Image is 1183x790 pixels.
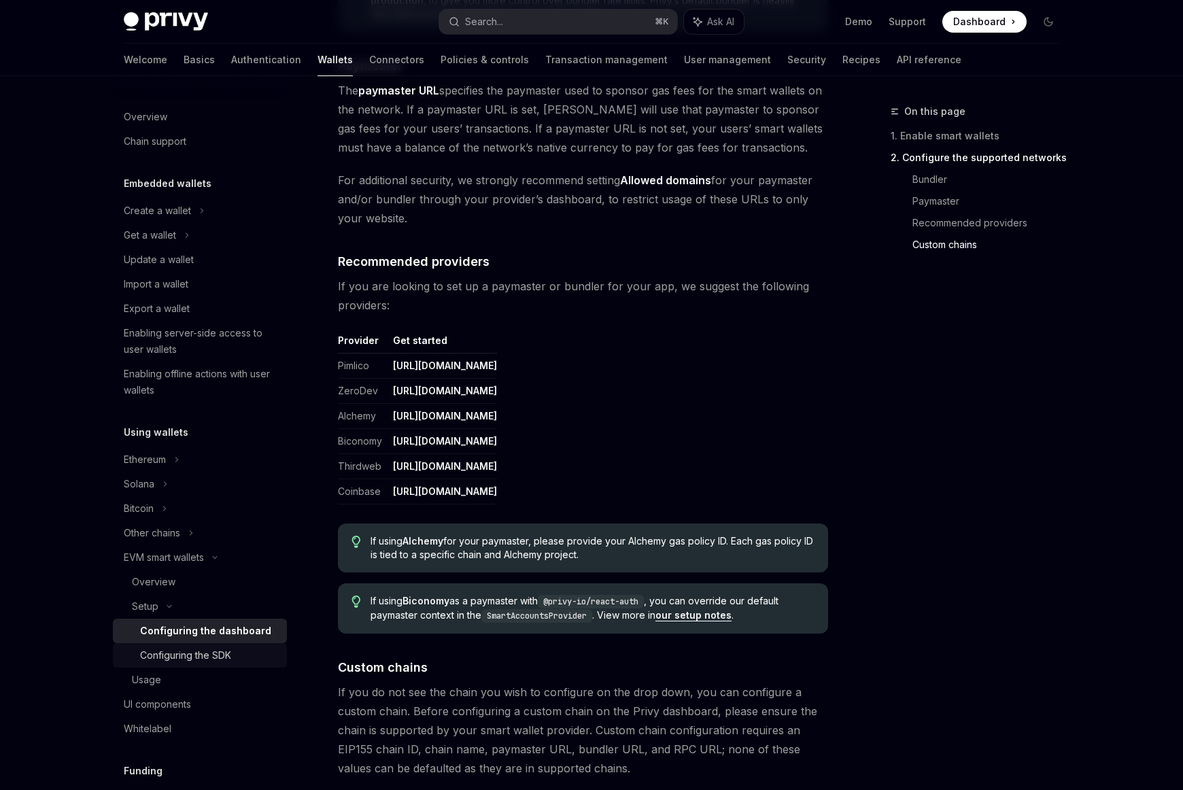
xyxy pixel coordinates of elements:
a: Recommended providers [912,212,1070,234]
div: Usage [132,672,161,688]
td: Biconomy [338,429,388,454]
span: The specifies the paymaster used to sponsor gas fees for the smart wallets on the network. If a p... [338,81,828,157]
span: Ask AI [707,15,734,29]
a: Security [787,44,826,76]
a: [URL][DOMAIN_NAME] [393,360,497,372]
a: Chain support [113,129,287,154]
span: Recommended providers [338,252,490,271]
span: If using for your paymaster, please provide your Alchemy gas policy ID. Each gas policy ID is tie... [371,534,815,562]
span: Dashboard [953,15,1006,29]
td: Coinbase [338,479,388,504]
span: ⌘ K [655,16,669,27]
a: Usage [113,668,287,692]
div: Import a wallet [124,276,188,292]
a: [URL][DOMAIN_NAME] [393,435,497,447]
span: If you do not see the chain you wish to configure on the drop down, you can configure a custom ch... [338,683,828,778]
span: On this page [904,103,965,120]
svg: Tip [352,596,361,608]
strong: Alchemy [402,535,443,547]
a: our setup notes [655,609,732,621]
div: Enabling offline actions with user wallets [124,366,279,398]
a: Dashboard [942,11,1027,33]
strong: Biconomy [402,595,449,606]
div: Enabling server-side access to user wallets [124,325,279,358]
div: Ethereum [124,451,166,468]
h5: Funding [124,763,162,779]
a: Welcome [124,44,167,76]
a: Configuring the SDK [113,643,287,668]
a: [URL][DOMAIN_NAME] [393,410,497,422]
a: [URL][DOMAIN_NAME] [393,485,497,498]
div: Chain support [124,133,186,150]
a: [URL][DOMAIN_NAME] [393,385,497,397]
a: Policies & controls [441,44,529,76]
div: Bitcoin [124,500,154,517]
span: If using as a paymaster with , you can override our default paymaster context in the . View more ... [371,594,815,623]
td: Alchemy [338,404,388,429]
div: Overview [124,109,167,125]
a: 2. Configure the supported networks [891,147,1070,169]
svg: Tip [352,536,361,548]
a: Configuring the dashboard [113,619,287,643]
div: Create a wallet [124,203,191,219]
td: ZeroDev [338,379,388,404]
div: Overview [132,574,175,590]
a: Update a wallet [113,247,287,272]
a: Custom chains [912,234,1070,256]
a: 1. Enable smart wallets [891,125,1070,147]
a: API reference [897,44,961,76]
a: Whitelabel [113,717,287,741]
code: @privy-io/react-auth [538,595,644,608]
th: Provider [338,334,388,354]
div: Export a wallet [124,300,190,317]
strong: Allowed domains [620,173,711,187]
div: EVM smart wallets [124,549,204,566]
a: User management [684,44,771,76]
a: Paymaster [912,190,1070,212]
a: Import a wallet [113,272,287,296]
a: Demo [845,15,872,29]
td: Thirdweb [338,454,388,479]
div: Get a wallet [124,227,176,243]
button: Search...⌘K [439,10,677,34]
a: Authentication [231,44,301,76]
div: Configuring the SDK [140,647,231,664]
code: SmartAccountsProvider [481,609,592,623]
div: Update a wallet [124,252,194,268]
div: Search... [465,14,503,30]
a: Enabling offline actions with user wallets [113,362,287,402]
button: Toggle dark mode [1038,11,1059,33]
span: For additional security, we strongly recommend setting for your paymaster and/or bundler through ... [338,171,828,228]
th: Get started [388,334,497,354]
h5: Embedded wallets [124,175,211,192]
a: Connectors [369,44,424,76]
div: Solana [124,476,154,492]
button: Ask AI [684,10,744,34]
h5: Using wallets [124,424,188,441]
a: Wallets [318,44,353,76]
a: Support [889,15,926,29]
a: Transaction management [545,44,668,76]
a: Recipes [842,44,880,76]
div: Whitelabel [124,721,171,737]
a: Basics [184,44,215,76]
span: If you are looking to set up a paymaster or bundler for your app, we suggest the following provid... [338,277,828,315]
a: [URL][DOMAIN_NAME] [393,460,497,473]
a: Enabling server-side access to user wallets [113,321,287,362]
div: Configuring the dashboard [140,623,271,639]
a: Overview [113,570,287,594]
a: Overview [113,105,287,129]
a: UI components [113,692,287,717]
div: Setup [132,598,158,615]
span: Custom chains [338,658,428,676]
a: Export a wallet [113,296,287,321]
strong: paymaster URL [358,84,439,97]
td: Pimlico [338,354,388,379]
img: dark logo [124,12,208,31]
div: UI components [124,696,191,712]
a: Bundler [912,169,1070,190]
div: Other chains [124,525,180,541]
